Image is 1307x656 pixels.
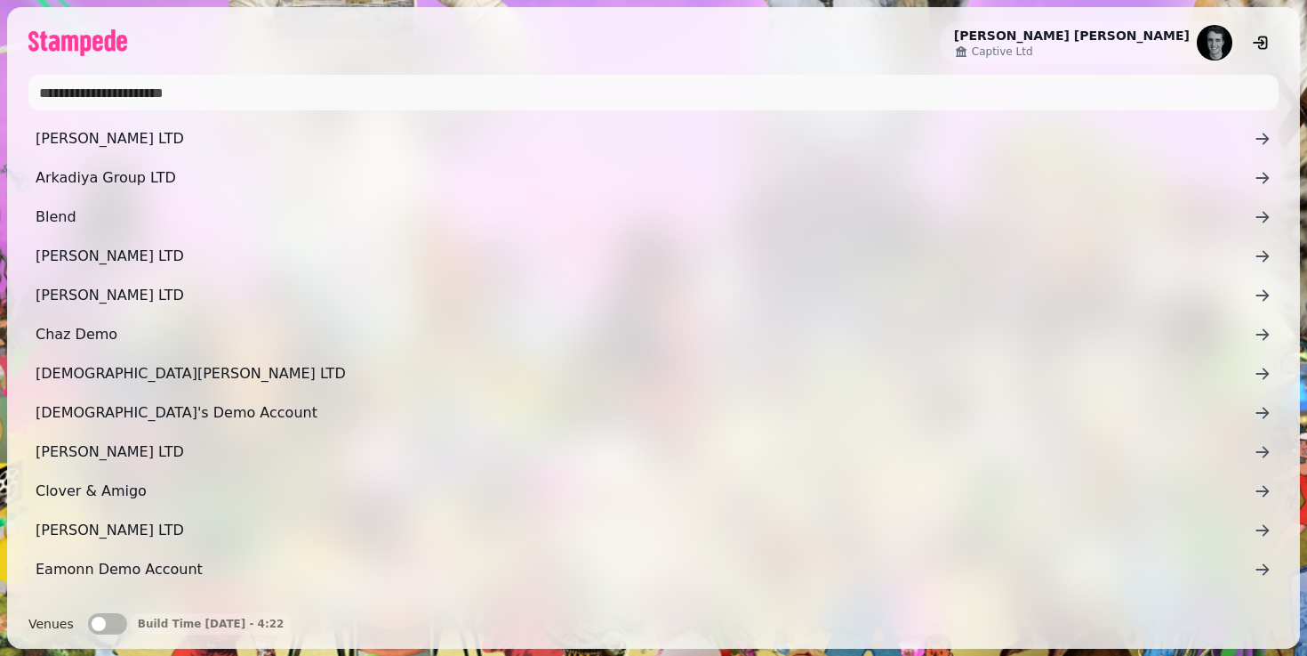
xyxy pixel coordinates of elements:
span: [PERSON_NAME] LTD [36,128,1254,150]
label: Venues [28,613,74,635]
span: [PERSON_NAME] LTD [36,285,1254,306]
a: Captive Ltd [954,45,1190,59]
h2: [PERSON_NAME] [PERSON_NAME] [954,27,1190,45]
a: Edinburgh Cocktail Week (old) [28,591,1279,627]
a: [PERSON_NAME] LTD [28,278,1279,313]
span: Captive Ltd [972,45,1033,59]
span: Arkadiya Group LTD [36,167,1254,189]
span: Eamonn Demo Account [36,559,1254,580]
span: Chaz Demo [36,324,1254,345]
a: Arkadiya Group LTD [28,160,1279,196]
a: [DEMOGRAPHIC_DATA][PERSON_NAME] LTD [28,356,1279,392]
span: [PERSON_NAME] LTD [36,246,1254,267]
span: [PERSON_NAME] LTD [36,520,1254,541]
a: [PERSON_NAME] LTD [28,239,1279,274]
a: [PERSON_NAME] LTD [28,513,1279,548]
p: Build Time [DATE] - 4:22 [138,617,285,631]
img: logo [28,29,127,56]
a: Eamonn Demo Account [28,552,1279,587]
a: [PERSON_NAME] LTD [28,121,1279,157]
span: [DEMOGRAPHIC_DATA][PERSON_NAME] LTD [36,363,1254,385]
span: [DEMOGRAPHIC_DATA]'s Demo Account [36,402,1254,424]
a: Clover & Amigo [28,474,1279,509]
a: Chaz Demo [28,317,1279,352]
button: logout [1243,25,1279,61]
span: Edinburgh Cocktail Week (old) [36,598,1254,620]
img: aHR0cHM6Ly93d3cuZ3JhdmF0YXIuY29tL2F2YXRhci8xOWY0NzkyYjU5YmEyNWY2YzNmNGNiMDZhM2U5YjUyMD9zPTE1MCZkP... [1197,25,1232,61]
a: [DEMOGRAPHIC_DATA]'s Demo Account [28,395,1279,431]
span: Blend [36,207,1254,228]
a: [PERSON_NAME] LTD [28,434,1279,470]
span: [PERSON_NAME] LTD [36,441,1254,463]
span: Clover & Amigo [36,481,1254,502]
a: Blend [28,199,1279,235]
